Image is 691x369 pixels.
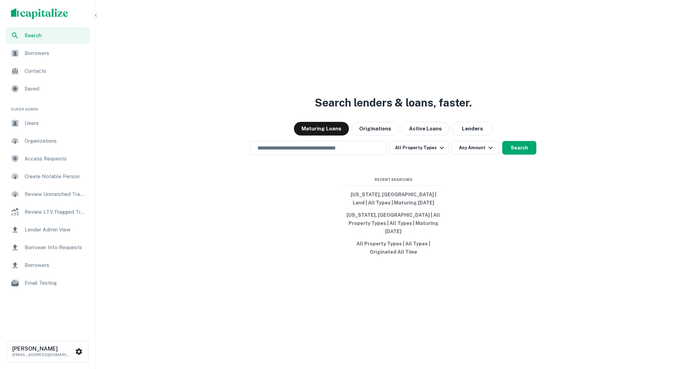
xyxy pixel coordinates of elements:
[5,27,90,44] a: Search
[25,279,86,287] span: Email Testing
[452,122,493,136] button: Lenders
[5,63,90,79] a: Contacts
[452,141,499,155] button: Any Amount
[25,226,86,234] span: Lender Admin View
[25,155,86,163] span: Access Requests
[401,122,449,136] button: Active Loans
[5,257,90,273] a: Borrowers
[25,208,86,216] span: Review LTV Flagged Transactions
[342,188,445,209] button: [US_STATE], [GEOGRAPHIC_DATA] | Land | All Types | Maturing [DATE]
[12,346,74,352] h6: [PERSON_NAME]
[25,261,86,269] span: Borrowers
[352,122,399,136] button: Originations
[7,341,88,362] button: [PERSON_NAME][EMAIL_ADDRESS][DOMAIN_NAME]
[5,133,90,149] a: Organizations
[5,222,90,238] a: Lender Admin View
[25,67,86,75] span: Contacts
[25,190,86,198] span: Review Unmatched Transactions
[502,141,536,155] button: Search
[5,239,90,256] a: Borrower Info Requests
[5,98,90,115] li: Super Admin
[390,141,449,155] button: All Property Types
[25,243,86,252] span: Borrower Info Requests
[657,314,691,347] iframe: Chat Widget
[12,352,74,358] p: [EMAIL_ADDRESS][DOMAIN_NAME]
[25,172,86,181] span: Create Notable Person
[5,81,90,97] a: Saved
[11,8,68,19] img: capitalize-logo.png
[5,275,90,291] a: Email Testing
[315,95,472,111] h3: Search lenders & loans, faster.
[25,85,86,93] span: Saved
[342,238,445,258] button: All Property Types | All Types | Originated All Time
[5,204,90,220] a: Review LTV Flagged Transactions
[342,177,445,183] span: Recent Searches
[25,119,86,127] span: Users
[5,115,90,131] a: Users
[5,168,90,185] a: Create Notable Person
[5,45,90,61] a: Borrowers
[25,32,86,39] span: Search
[5,151,90,167] a: Access Requests
[294,122,349,136] button: Maturing Loans
[25,49,86,57] span: Borrowers
[5,186,90,202] a: Review Unmatched Transactions
[342,209,445,238] button: [US_STATE], [GEOGRAPHIC_DATA] | All Property Types | All Types | Maturing [DATE]
[25,137,86,145] span: Organizations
